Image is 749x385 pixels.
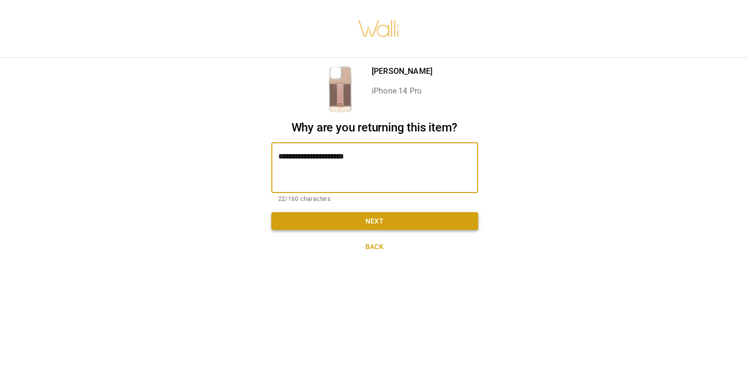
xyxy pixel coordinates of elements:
[278,194,471,204] p: 22/160 characters
[372,65,432,77] p: [PERSON_NAME]
[372,85,432,97] p: iPhone 14 Pro
[271,212,478,230] button: Next
[271,121,478,135] h2: Why are you returning this item?
[271,238,478,256] button: Back
[358,7,400,50] img: walli-inc.myshopify.com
